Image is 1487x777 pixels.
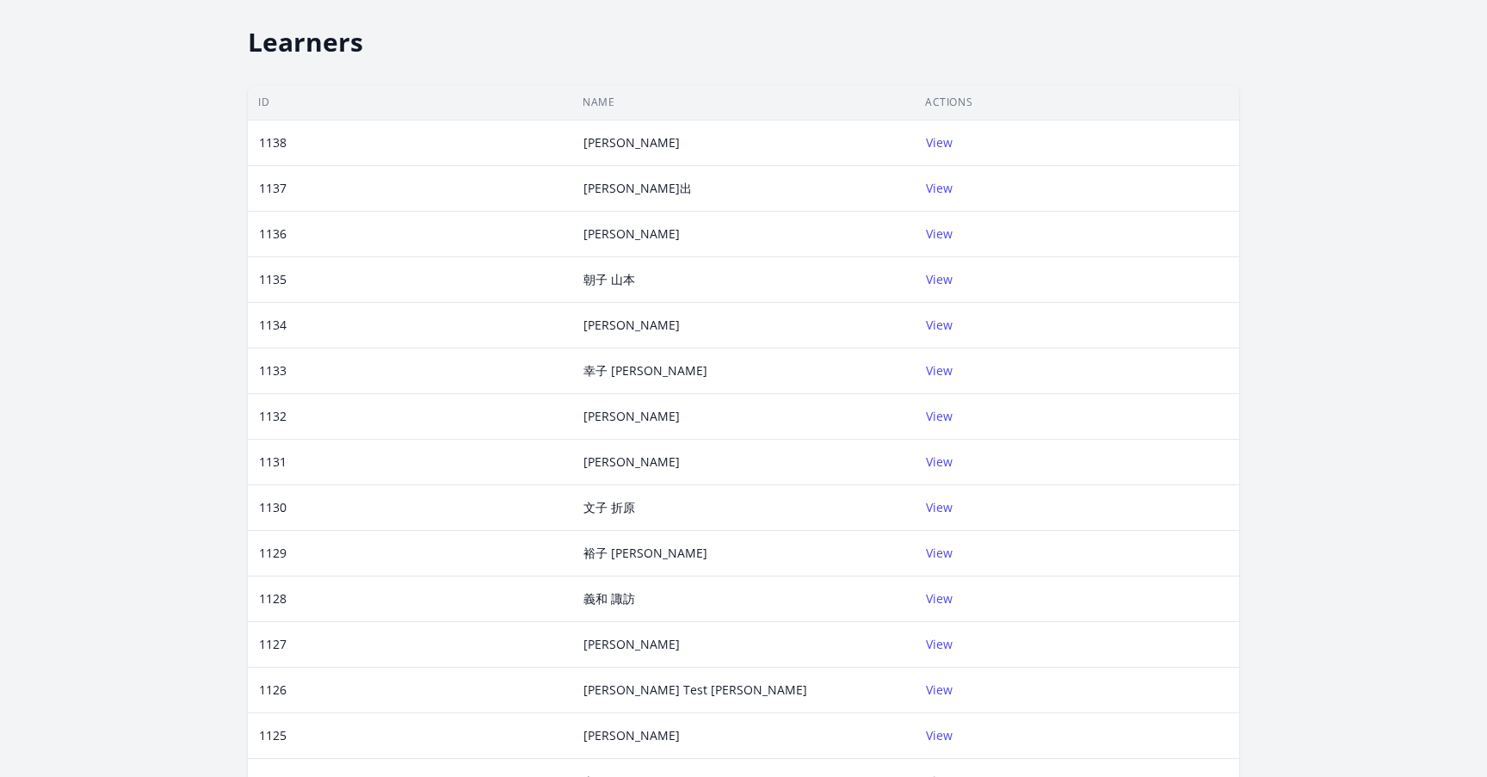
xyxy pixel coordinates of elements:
[249,362,297,379] div: 1133
[573,636,690,653] div: [PERSON_NAME]
[249,453,297,471] div: 1131
[249,317,297,334] div: 1134
[573,271,645,288] div: 朝子 山本
[573,180,702,197] div: [PERSON_NAME]出
[926,317,953,333] a: View
[926,271,953,287] a: View
[573,545,718,562] div: 裕子 [PERSON_NAME]
[573,727,690,744] div: [PERSON_NAME]
[926,225,953,242] a: View
[573,499,645,516] div: 文子 折原
[249,134,297,151] div: 1138
[249,727,297,744] div: 1125
[573,681,818,699] div: [PERSON_NAME] Test [PERSON_NAME]
[926,180,953,196] a: View
[248,85,572,120] th: ID
[249,180,297,197] div: 1137
[926,408,953,424] a: View
[926,499,953,515] a: View
[926,362,953,379] a: View
[915,85,1239,120] th: Actions
[249,681,297,699] div: 1126
[573,453,690,471] div: [PERSON_NAME]
[249,271,297,288] div: 1135
[573,317,690,334] div: [PERSON_NAME]
[249,636,297,653] div: 1127
[249,225,297,243] div: 1136
[926,681,953,698] a: View
[926,545,953,561] a: View
[573,590,645,607] div: 義和 諏訪
[926,134,953,151] a: View
[573,362,718,379] div: 幸子 [PERSON_NAME]
[573,408,690,425] div: [PERSON_NAME]
[249,590,297,607] div: 1128
[249,499,297,516] div: 1130
[249,545,297,562] div: 1129
[572,85,915,120] th: Name
[926,727,953,743] a: View
[926,636,953,652] a: View
[249,408,297,425] div: 1132
[573,134,690,151] div: [PERSON_NAME]
[573,225,690,243] div: [PERSON_NAME]
[248,27,1239,58] h2: Learners
[926,453,953,470] a: View
[926,590,953,607] a: View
